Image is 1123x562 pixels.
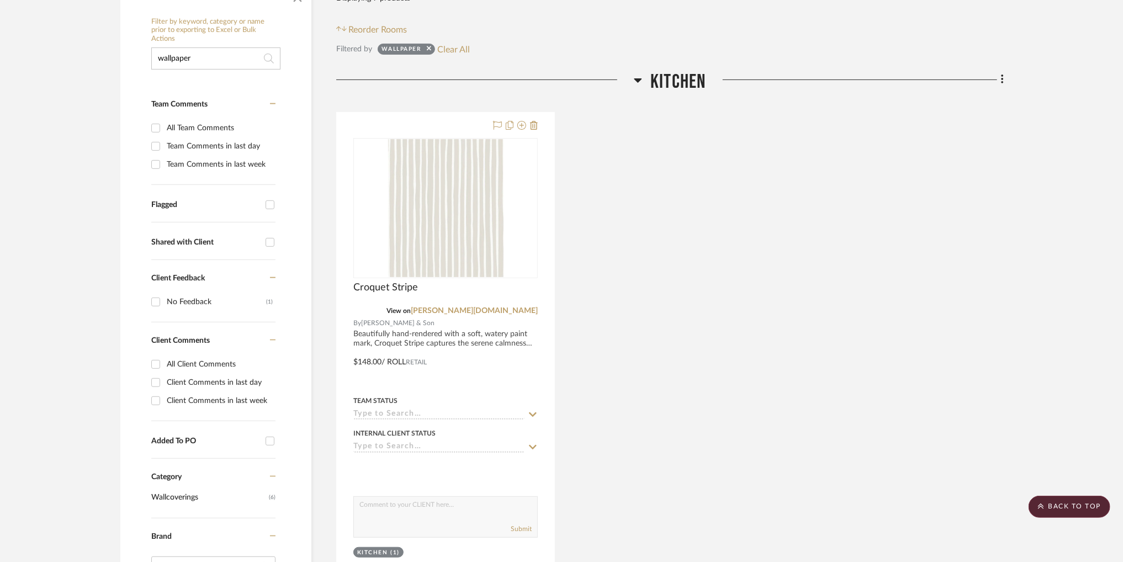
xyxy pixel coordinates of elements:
a: [PERSON_NAME][DOMAIN_NAME] [411,307,538,315]
div: Client Comments in last week [167,392,273,410]
button: Clear All [438,42,470,56]
span: Brand [151,533,172,540]
div: Team Comments in last week [167,156,273,173]
div: Shared with Client [151,238,260,247]
input: Search within 7 results [151,47,280,70]
div: Team Status [353,396,398,406]
div: All Team Comments [167,119,273,137]
span: Category [151,473,182,482]
img: Croquet Stripe [388,139,504,277]
h6: Filter by keyword, category or name prior to exporting to Excel or Bulk Actions [151,18,280,44]
div: Internal Client Status [353,428,436,438]
div: Kitchen [357,549,388,557]
span: Client Comments [151,337,210,344]
div: No Feedback [167,293,266,311]
input: Type to Search… [353,442,525,453]
span: View on [386,307,411,314]
span: Reorder Rooms [349,23,407,36]
span: By [353,318,361,328]
div: Team Comments in last day [167,137,273,155]
div: Added To PO [151,437,260,446]
div: Client Comments in last day [167,374,273,391]
button: Submit [511,524,532,534]
div: wallpaper [382,45,421,56]
span: Croquet Stripe [353,282,418,294]
span: [PERSON_NAME] & Son [361,318,435,328]
input: Type to Search… [353,410,525,420]
div: Filtered by [336,43,372,55]
scroll-to-top-button: BACK TO TOP [1029,496,1110,518]
button: Reorder Rooms [336,23,407,36]
div: Flagged [151,200,260,210]
span: (6) [269,489,276,506]
span: Kitchen [650,70,706,94]
span: Client Feedback [151,274,205,282]
span: Team Comments [151,100,208,108]
div: All Client Comments [167,356,273,373]
span: Wallcoverings [151,488,266,507]
div: (1) [391,549,400,557]
div: (1) [266,293,273,311]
